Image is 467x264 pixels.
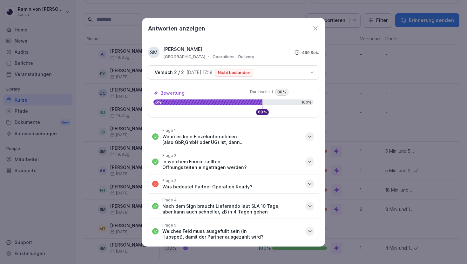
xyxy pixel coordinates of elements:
p: 499 Sek. [302,50,319,55]
p: Nach dem Sign braucht Lieferando laut SLA 10 Tage, aber kann auch schneller, zB in 4 Tagen gehen [162,203,301,215]
p: [PERSON_NAME] [163,46,202,53]
p: Wenn es kein Einzelunternehmen (also GbR,GmbH oder UG) ist, dann... [162,134,301,145]
button: Frage 4Nach dem Sign braucht Lieferando laut SLA 10 Tage, aber kann auch schneller, zB in 4 Tagen... [148,194,319,219]
p: Frage 2 [162,153,176,158]
p: Frage 3 [162,178,177,183]
h1: Antworten anzeigen [148,24,205,33]
button: Frage 5Welches Feld muss ausgefüllt sein (in Hubspot), damit der Partner ausgezahlt wird? [148,219,319,244]
div: SM [148,47,159,58]
p: Operations - Delivery [213,54,254,59]
p: In welchem Format sollten Öffnungszeiten eingetragen werden? [162,159,301,170]
p: 80 % [275,89,288,96]
button: Frage 2In welchem Format sollten Öffnungszeiten eingetragen werden? [148,149,319,174]
p: 0% [153,101,262,104]
p: 68 % [258,110,267,114]
button: Frage 1Wenn es kein Einzelunternehmen (also GbR,GmbH oder UG) ist, dann... [148,124,319,149]
p: Welches Feld muss ausgefüllt sein (in Hubspot), damit der Partner ausgezahlt wird? [162,228,301,240]
p: [DATE] 17:18 [186,70,213,75]
p: Nicht bestanden [218,71,250,75]
p: Frage 5 [162,223,176,228]
p: Versuch 2 / 2 [155,70,184,75]
span: Durchschnitt [235,89,273,94]
p: Frage 4 [162,198,177,203]
p: Frage 1 [162,128,176,133]
p: Bewertung [160,91,185,95]
p: 100% [301,101,312,104]
p: Was bedeutet Partner Operation Ready? [162,184,252,190]
button: Frage 3Was bedeutet Partner Operation Ready? [148,174,319,193]
p: [GEOGRAPHIC_DATA] [163,54,205,59]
